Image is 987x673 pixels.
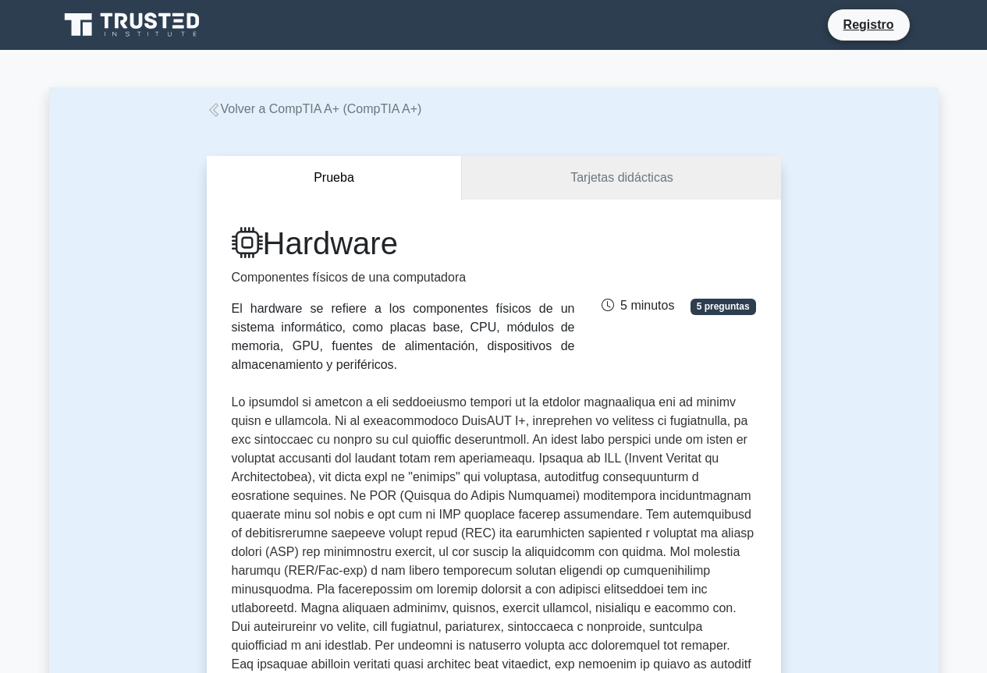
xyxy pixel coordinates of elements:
font: 5 preguntas [697,301,750,312]
font: Registro [843,18,894,31]
a: Volver a CompTIA A+ (CompTIA A+) [207,102,422,115]
font: Prueba [314,171,354,184]
font: Volver a CompTIA A+ (CompTIA A+) [221,102,422,115]
font: Componentes físicos de una computadora [232,271,467,284]
font: Hardware [263,226,398,260]
a: Tarjetas didácticas [462,156,780,200]
a: Registro [834,15,904,34]
font: Tarjetas didácticas [570,171,673,184]
font: El hardware se refiere a los componentes físicos de un sistema informático, como placas base, CPU... [232,302,575,371]
font: 5 minutos [620,299,674,312]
